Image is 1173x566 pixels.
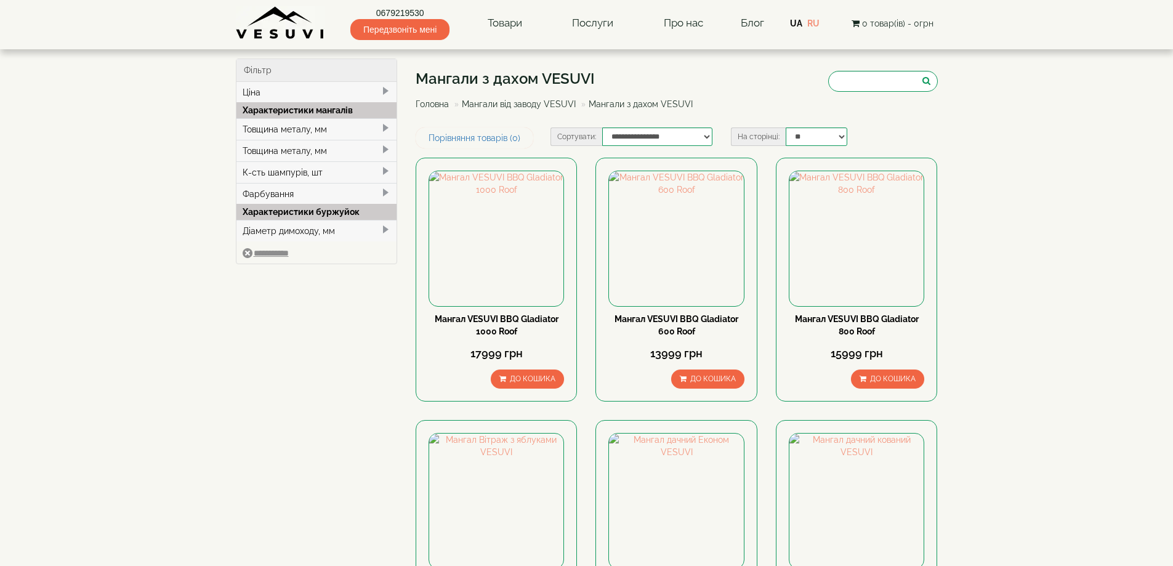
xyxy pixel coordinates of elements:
[236,59,397,82] div: Фільтр
[731,127,786,146] label: На сторінці:
[789,171,924,305] img: Мангал VESUVI BBQ Gladiator 800 Roof
[429,171,563,305] img: Мангал VESUVI BBQ Gladiator 1000 Roof
[416,127,533,148] a: Порівняння товарів (0)
[671,370,744,389] button: До кошика
[741,17,764,29] a: Блог
[851,370,924,389] button: До кошика
[350,7,449,19] a: 0679219530
[236,6,325,40] img: Завод VESUVI
[870,374,916,383] span: До кошика
[236,102,397,118] div: Характеристики мангалів
[236,118,397,140] div: Товщина металу, мм
[429,346,564,362] div: 17999 грн
[416,99,449,109] a: Головна
[550,127,602,146] label: Сортувати:
[435,314,558,336] a: Мангал VESUVI BBQ Gladiator 1000 Roof
[862,18,933,28] span: 0 товар(ів) - 0грн
[462,99,576,109] a: Мангали від заводу VESUVI
[609,171,743,305] img: Мангал VESUVI BBQ Gladiator 600 Roof
[790,18,802,28] a: UA
[615,314,738,336] a: Мангал VESUVI BBQ Gladiator 600 Roof
[789,346,924,362] div: 15999 грн
[236,220,397,241] div: Діаметр димоходу, мм
[236,82,397,103] div: Ціна
[848,17,937,30] button: 0 товар(ів) - 0грн
[608,346,744,362] div: 13999 грн
[236,161,397,183] div: К-сть шампурів, шт
[475,9,534,38] a: Товари
[690,374,736,383] span: До кошика
[236,183,397,204] div: Фарбування
[236,140,397,161] div: Товщина металу, мм
[510,374,555,383] span: До кошика
[560,9,626,38] a: Послуги
[491,370,564,389] button: До кошика
[795,314,919,336] a: Мангал VESUVI BBQ Gladiator 800 Roof
[350,19,449,40] span: Передзвоніть мені
[578,98,693,110] li: Мангали з дахом VESUVI
[807,18,820,28] a: RU
[651,9,715,38] a: Про нас
[416,71,702,87] h1: Мангали з дахом VESUVI
[236,204,397,220] div: Характеристики буржуйок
